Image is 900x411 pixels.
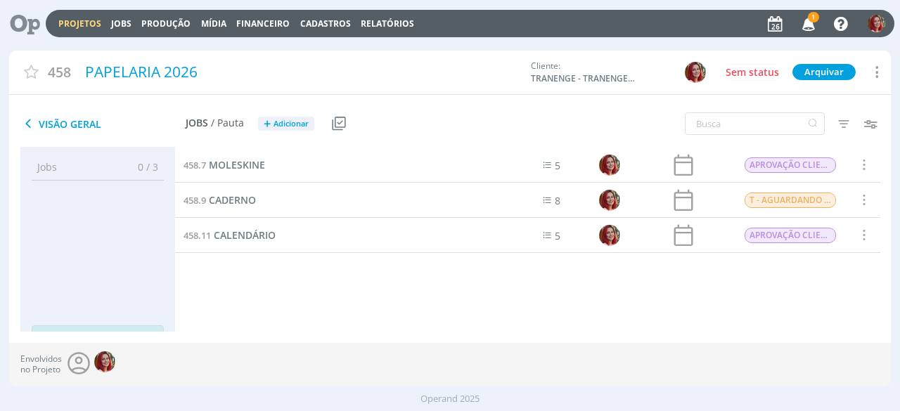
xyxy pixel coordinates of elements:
span: 458.11 [184,229,211,242]
button: +Adicionar [258,117,314,131]
span: Visão Geral [20,115,186,132]
a: 458.9CADERNO [184,193,256,208]
span: 458 [48,62,71,82]
a: Projetos [58,18,101,30]
a: Jobs [111,18,131,30]
span: 5 [555,159,560,172]
span: 5 [555,229,560,242]
span: Jobs [37,159,57,174]
img: G [868,15,885,32]
span: Cadastros [300,18,351,30]
span: Envolvidos no Projeto [20,354,62,374]
button: Jobs [107,18,136,30]
span: Jobs [186,117,208,129]
a: Relatórios [361,18,414,30]
button: Cadastros [296,18,355,30]
span: 458.7 [184,159,206,171]
a: 458.7MOLESKINE [184,157,265,173]
img: G [685,62,706,83]
span: CALENDÁRIO [214,228,276,242]
input: Busca [685,112,825,135]
span: APROVAÇÃO CLIENTE [745,157,836,173]
div: Cliente: [531,60,738,85]
button: Financeiro [232,18,294,30]
span: Sem status [726,65,779,79]
span: 458.9 [184,194,206,207]
span: T - AGUARDANDO INFO. [745,193,836,208]
img: G [599,225,620,246]
button: G [867,11,886,36]
span: 1 [808,12,819,22]
button: Sem status [722,64,783,81]
span: CADERNO [209,193,256,207]
span: MOLESKINE [209,158,265,171]
div: PAPELARIA 2026 [79,56,523,89]
span: + [264,117,271,131]
a: Mídia [201,18,226,30]
img: G [94,351,115,372]
img: G [599,155,620,176]
button: Arquivar [792,64,856,80]
button: Produção [137,18,195,30]
span: 8 [555,194,560,207]
button: Mídia [197,18,231,30]
span: APROVAÇÃO CLIENTE [745,228,836,243]
a: Financeiro [236,18,290,30]
button: 1 [793,11,822,37]
button: G [684,61,707,84]
button: Projetos [54,18,105,30]
span: 0 / 3 [127,159,158,174]
button: Relatórios [356,18,418,30]
a: Produção [141,18,191,30]
span: Adicionar [274,119,309,129]
a: 458.11CALENDÁRIO [184,228,276,243]
img: G [599,190,620,211]
span: / Pauta [211,117,244,129]
span: TRANENGE - TRANENGE CONSTRUÇÕES LTDA [531,72,636,85]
